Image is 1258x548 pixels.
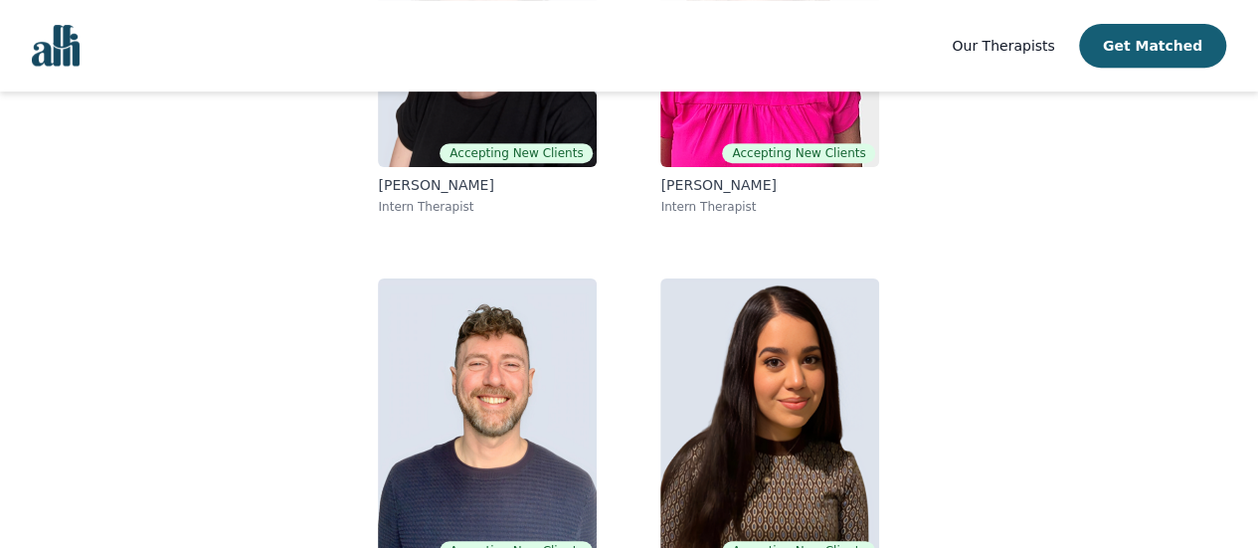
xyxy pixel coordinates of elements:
[952,38,1054,54] span: Our Therapists
[660,175,879,195] p: [PERSON_NAME]
[378,199,597,215] p: Intern Therapist
[378,175,597,195] p: [PERSON_NAME]
[1079,24,1226,68] button: Get Matched
[32,25,80,67] img: alli logo
[440,143,593,163] span: Accepting New Clients
[660,199,879,215] p: Intern Therapist
[722,143,875,163] span: Accepting New Clients
[952,34,1054,58] a: Our Therapists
